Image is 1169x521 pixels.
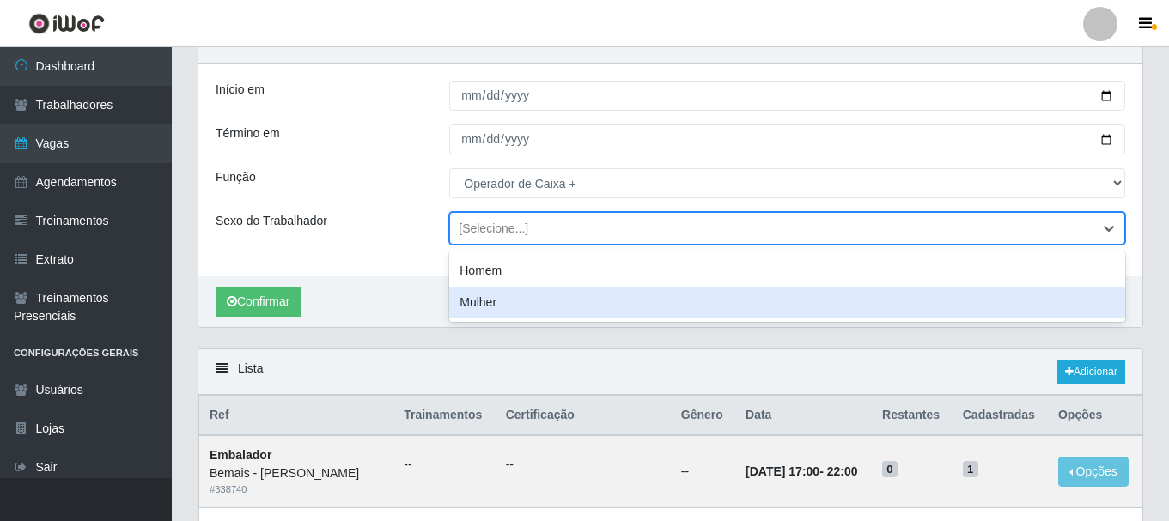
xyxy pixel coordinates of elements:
div: Mulher [449,287,1125,318]
time: 22:00 [827,464,858,478]
div: # 338740 [210,482,383,497]
div: Bemais - [PERSON_NAME] [210,464,383,482]
button: Confirmar [216,287,301,317]
th: Data [735,396,872,436]
th: Cadastradas [953,396,1048,436]
label: Término em [216,124,280,142]
img: CoreUI Logo [28,13,105,34]
label: Sexo do Trabalhador [216,212,327,230]
th: Certificação [496,396,671,436]
span: 1 [963,461,978,478]
input: 00/00/0000 [449,81,1125,111]
div: [Selecione...] [459,220,528,238]
th: Opções [1048,396,1142,436]
ul: -- [404,456,484,474]
label: Função [216,168,256,186]
strong: Embalador [210,448,271,462]
th: Restantes [872,396,953,436]
th: Trainamentos [393,396,495,436]
strong: - [746,464,857,478]
input: 00/00/0000 [449,124,1125,154]
label: Início em [216,81,265,99]
th: Gênero [671,396,735,436]
time: [DATE] 17:00 [746,464,819,478]
td: -- [671,435,735,507]
div: Homem [449,255,1125,287]
a: Adicionar [1057,360,1125,384]
div: Lista [198,349,1142,395]
span: 0 [882,461,898,478]
th: Ref [199,396,394,436]
button: Opções [1058,457,1129,487]
ul: -- [506,456,661,474]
